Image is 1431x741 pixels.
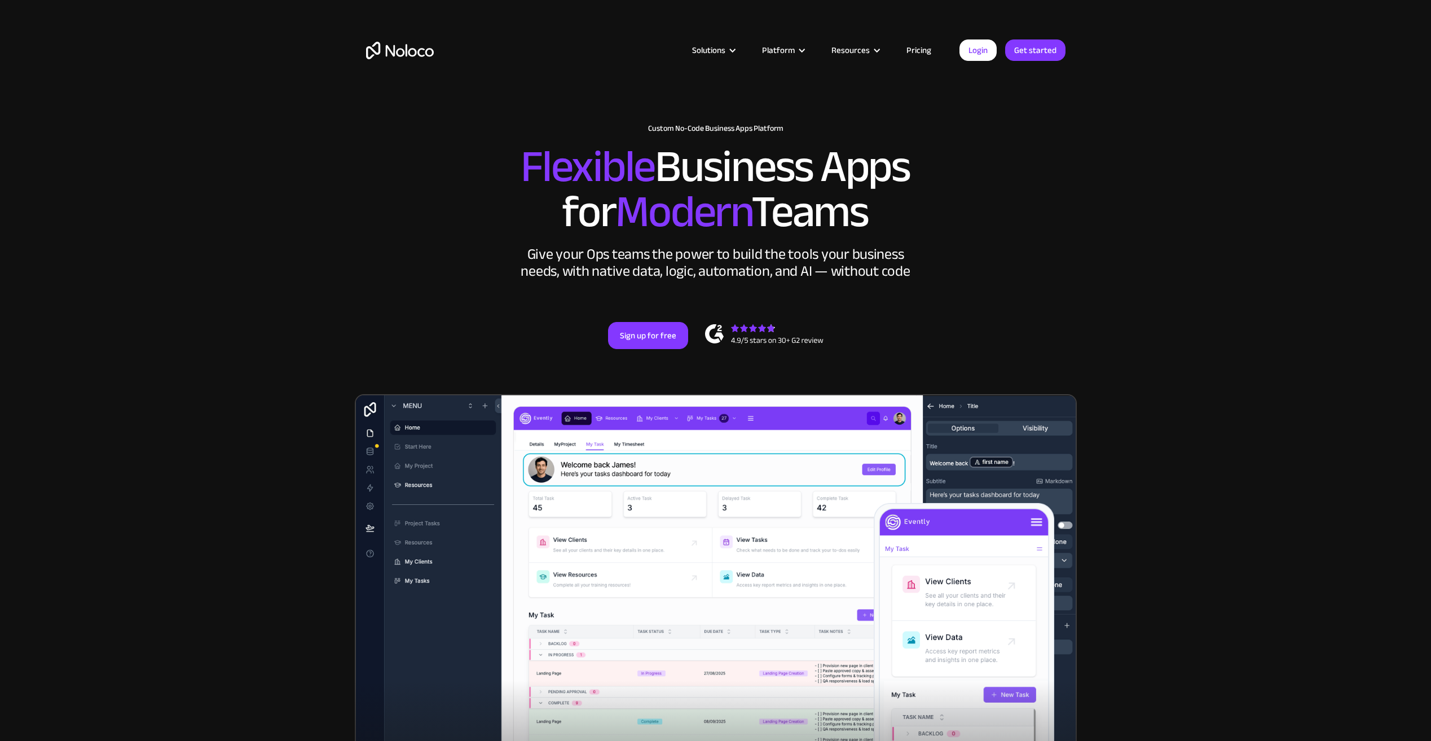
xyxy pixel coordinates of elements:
span: Flexible [521,125,655,209]
a: Get started [1005,39,1065,61]
h2: Business Apps for Teams [366,144,1065,235]
a: Pricing [892,43,945,58]
a: Sign up for free [608,322,688,349]
h1: Custom No-Code Business Apps Platform [366,124,1065,133]
div: Resources [831,43,870,58]
div: Platform [762,43,795,58]
div: Give your Ops teams the power to build the tools your business needs, with native data, logic, au... [518,246,913,280]
div: Solutions [692,43,725,58]
a: Login [959,39,997,61]
span: Modern [615,170,751,254]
